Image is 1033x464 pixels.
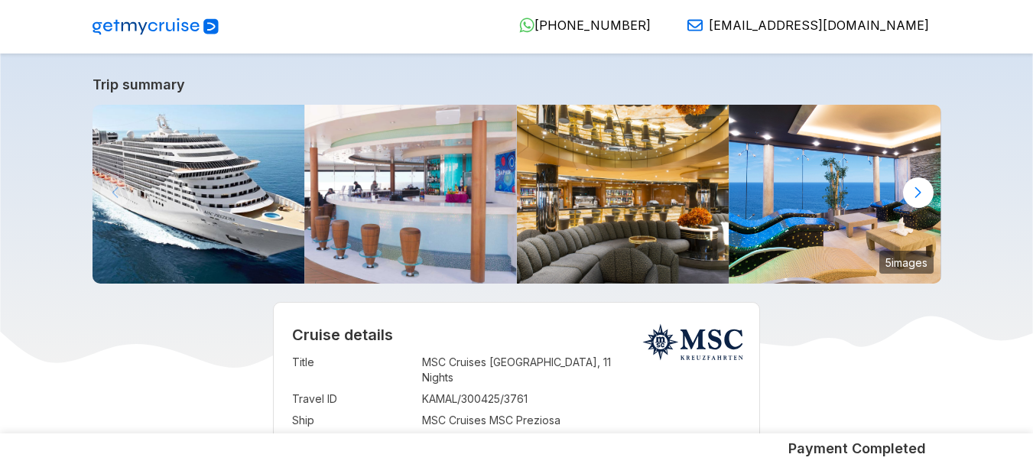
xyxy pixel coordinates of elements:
img: 788-large-e183251d9905d59b0a030ce6ce5793a4.jpg [93,105,305,284]
img: saphir-bar_msc-preziosa.jpg [304,105,517,284]
img: WhatsApp [519,18,534,33]
td: Travel ID [292,388,414,410]
td: : [414,352,422,388]
td: MSC Cruises MSC Preziosa [422,410,742,431]
span: [PHONE_NUMBER] [534,18,651,33]
td: : [414,410,422,431]
span: [EMAIL_ADDRESS][DOMAIN_NAME] [709,18,929,33]
td: : [414,388,422,410]
td: Ship [292,410,414,431]
a: [PHONE_NUMBER] [507,18,651,33]
td: MSC Cruises [GEOGRAPHIC_DATA], 11 Nights [422,352,742,388]
img: preziosa-bar-el-dorado.jpg [517,105,729,284]
td: Number of passengers [292,431,414,453]
img: Email [687,18,703,33]
h2: Cruise details [292,326,742,344]
td: KAMAL/300425/3761 [422,388,742,410]
td: : [414,431,422,453]
img: preziosa-public-areas-aurea-spa.jpg [729,105,941,284]
td: Title [292,352,414,388]
td: 2 Adults [422,431,742,453]
a: [EMAIL_ADDRESS][DOMAIN_NAME] [675,18,929,33]
h5: Payment Completed [788,440,926,458]
a: Trip summary [93,76,941,92]
small: 5 images [879,251,934,274]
